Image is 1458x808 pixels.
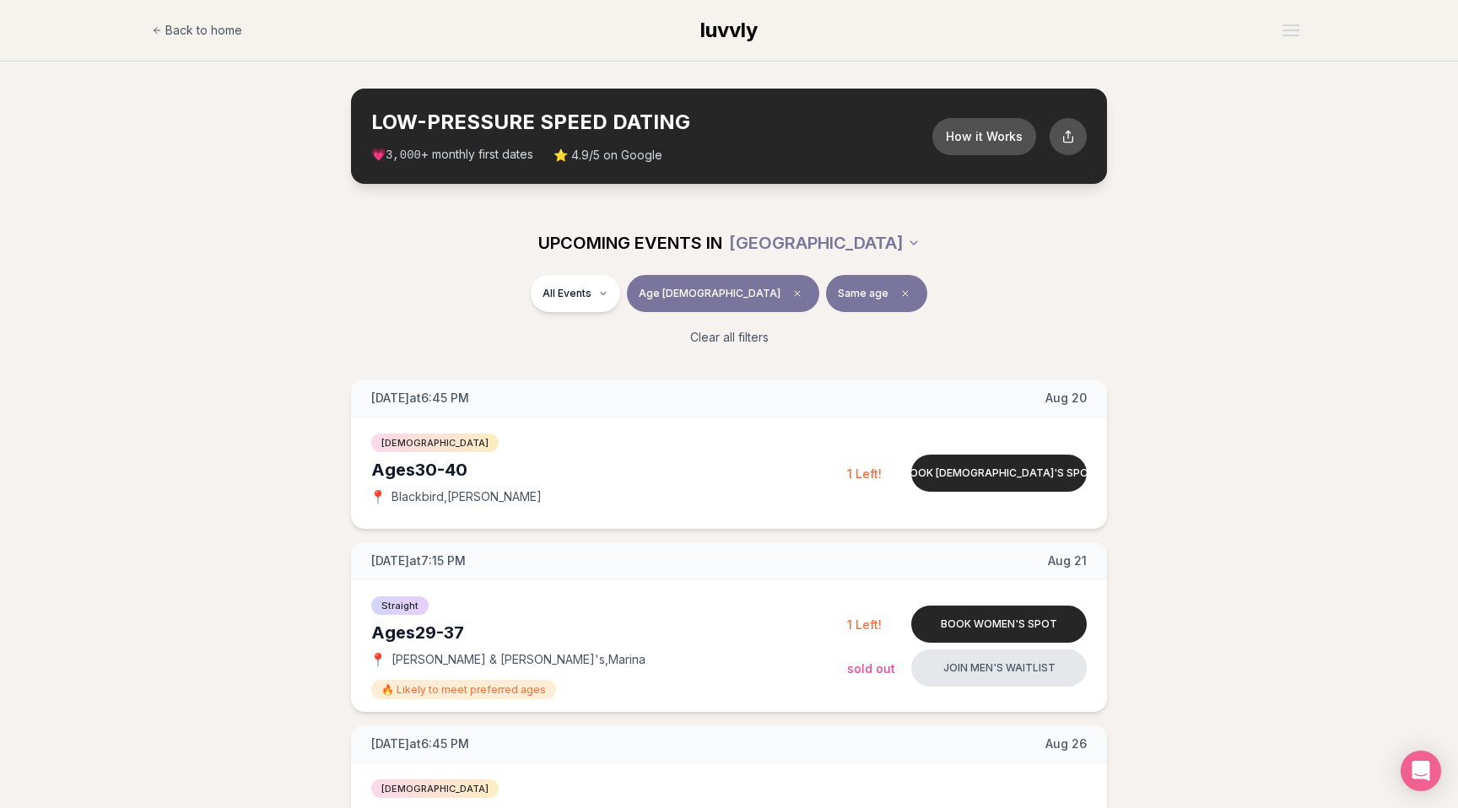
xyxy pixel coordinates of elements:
span: Same age [838,287,888,300]
a: luvvly [700,17,758,44]
span: Aug 26 [1045,735,1087,752]
div: Ages 30-40 [371,458,847,482]
button: Open menu [1276,18,1306,43]
span: Straight [371,596,429,615]
span: ⭐ 4.9/5 on Google [553,147,662,164]
span: Clear preference [895,283,915,304]
span: [DATE] at 6:45 PM [371,735,469,752]
h2: LOW-PRESSURE SPEED DATING [371,109,932,136]
div: Open Intercom Messenger [1401,751,1441,791]
span: 📍 [371,653,385,666]
span: 📍 [371,490,385,504]
button: Join men's waitlist [911,649,1087,687]
button: How it Works [932,118,1036,155]
span: 🔥 Likely to meet preferred ages [371,680,556,699]
button: Same ageClear preference [826,275,927,312]
span: [DATE] at 6:45 PM [371,390,469,407]
span: luvvly [700,18,758,42]
span: Aug 20 [1045,390,1087,407]
a: Back to home [152,13,242,47]
span: [DEMOGRAPHIC_DATA] [371,434,499,452]
span: Sold Out [847,661,895,676]
button: Clear all filters [680,319,779,356]
span: 1 Left! [847,617,882,632]
span: Clear age [787,283,807,304]
span: [DATE] at 7:15 PM [371,552,466,569]
span: Age [DEMOGRAPHIC_DATA] [639,287,780,300]
span: [DEMOGRAPHIC_DATA] [371,779,499,798]
button: Book women's spot [911,606,1087,643]
span: Blackbird , [PERSON_NAME] [391,488,542,505]
button: Book [DEMOGRAPHIC_DATA]'s spot [911,455,1087,492]
button: [GEOGRAPHIC_DATA] [729,224,921,261]
span: All Events [543,287,591,300]
span: 💗 + monthly first dates [371,146,533,164]
span: 3,000 [386,148,421,162]
span: Aug 21 [1048,552,1087,569]
button: Age [DEMOGRAPHIC_DATA]Clear age [627,275,819,312]
span: 1 Left! [847,466,882,481]
span: UPCOMING EVENTS IN [538,231,722,255]
span: [PERSON_NAME] & [PERSON_NAME]'s , Marina [391,651,645,668]
button: All Events [531,275,620,312]
div: Ages 29-37 [371,621,847,644]
span: Back to home [165,22,242,39]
